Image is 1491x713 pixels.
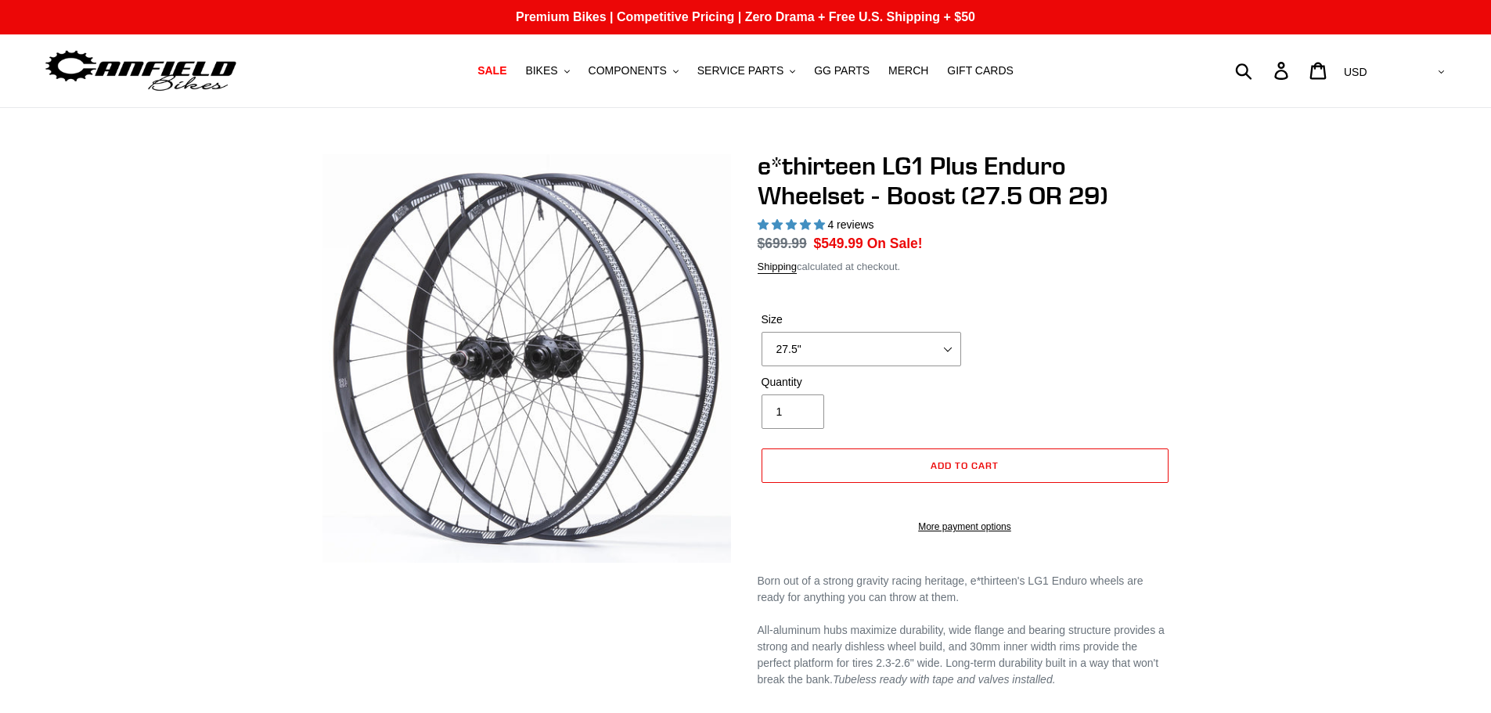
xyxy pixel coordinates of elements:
span: COMPONENTS [589,64,667,77]
s: $699.99 [758,236,807,251]
input: Search [1244,53,1284,88]
span: Add to cart [931,459,999,471]
span: GG PARTS [814,64,870,77]
em: Tubeless ready with tape and valves installed. [833,673,1056,686]
button: Add to cart [762,448,1169,483]
a: MERCH [881,60,936,81]
a: Shipping [758,261,798,274]
a: GIFT CARDS [939,60,1021,81]
span: BIKES [525,64,557,77]
span: SERVICE PARTS [697,64,783,77]
label: Quantity [762,374,961,391]
span: 4 reviews [827,218,873,231]
div: Born out of a strong gravity racing heritage, e*thirteen's LG1 Enduro wheels are ready for anythi... [758,573,1172,606]
h1: e*thirteen LG1 Plus Enduro Wheelset - Boost (27.5 OR 29) [758,151,1172,211]
a: More payment options [762,520,1169,534]
span: MERCH [888,64,928,77]
button: SERVICE PARTS [690,60,803,81]
div: calculated at checkout. [758,259,1172,275]
p: All-aluminum hubs maximize durability, wide flange and bearing structure provides a strong and ne... [758,622,1172,688]
span: GIFT CARDS [947,64,1014,77]
img: Canfield Bikes [43,46,239,95]
a: GG PARTS [806,60,877,81]
span: SALE [477,64,506,77]
label: Size [762,311,961,328]
button: COMPONENTS [581,60,686,81]
span: On Sale! [867,233,923,254]
span: 5.00 stars [758,218,828,231]
span: $549.99 [814,236,863,251]
a: SALE [470,60,514,81]
button: BIKES [517,60,577,81]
